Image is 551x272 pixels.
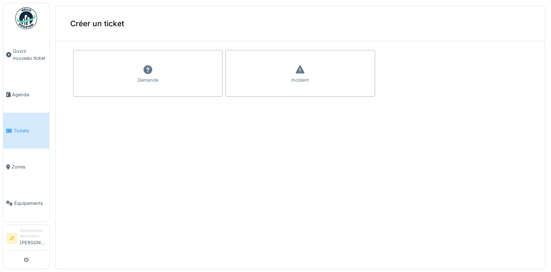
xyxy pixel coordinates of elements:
a: Ouvrir nouveau ticket [3,33,49,77]
img: Badge_color-CXgf-gQk.svg [15,7,37,29]
div: Responsable demandeur [20,228,46,239]
li: [PERSON_NAME] [20,228,46,249]
a: JF Responsable demandeur[PERSON_NAME] [6,228,46,251]
span: Agenda [12,91,46,98]
li: JF [6,233,17,244]
a: Zones [3,149,49,185]
span: Ouvrir nouveau ticket [13,48,46,62]
span: Équipements [14,200,46,207]
div: Créer un ticket [56,6,545,41]
a: Équipements [3,185,49,221]
div: Demande [138,77,158,83]
a: Agenda [3,77,49,113]
span: Zones [12,163,46,170]
a: Tickets [3,113,49,149]
span: Tickets [13,127,46,134]
div: Incident [291,77,309,83]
